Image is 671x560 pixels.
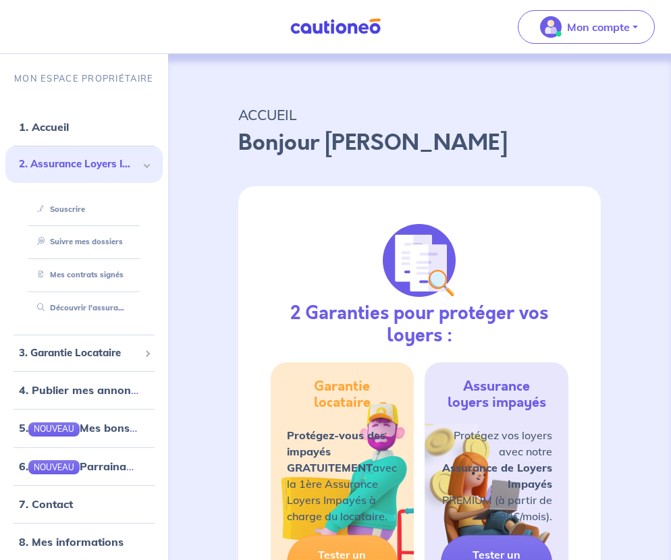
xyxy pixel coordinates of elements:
[19,345,139,361] span: 3. Garantie Locataire
[442,461,552,491] strong: Assurance de Loyers Impayés
[5,491,163,517] div: 7. Contact
[238,103,601,127] p: ACCUEIL
[540,16,562,38] img: illu_account_valid_menu.svg
[5,453,163,480] div: 6.NOUVEAUParrainage
[238,127,601,159] p: Bonjour [PERSON_NAME]
[22,198,146,221] div: Souscrire
[32,270,124,279] a: Mes contrats signés
[285,18,386,35] img: Cautioneo
[19,497,73,511] a: 7. Contact
[271,302,569,345] h3: 2 Garanties pour protéger vos loyers :
[19,383,148,397] a: 4. Publier mes annonces
[567,19,630,35] p: Mon compte
[5,528,163,555] div: 8. Mes informations
[32,303,131,312] a: Découvrir l'assurance
[5,113,163,140] div: 1. Accueil
[32,237,123,246] a: Suivre mes dossiers
[518,10,655,44] button: illu_account_valid_menu.svgMon compte
[287,428,385,474] strong: Protégez-vous des impayés GRATUITEMENT
[441,379,552,411] h5: Assurance loyers impayés
[441,427,552,524] p: Protégez vos loyers avec notre PREMIUM (à partir de 9,90€/mois).
[22,297,146,319] div: Découvrir l'assurance
[32,204,85,214] a: Souscrire
[22,264,146,286] div: Mes contrats signés
[19,535,124,549] a: 8. Mes informations
[14,72,153,85] p: MON ESPACE PROPRIÉTAIRE
[287,379,398,411] h5: Garantie locataire
[5,376,163,403] div: 4. Publier mes annonces
[19,157,139,172] span: 2. Assurance Loyers Impayés
[19,120,69,134] a: 1. Accueil
[19,421,161,435] a: 5.NOUVEAUMes bons plans
[5,414,163,441] div: 5.NOUVEAUMes bons plans
[383,224,456,297] img: justif-loupe
[5,146,163,183] div: 2. Assurance Loyers Impayés
[5,340,163,366] div: 3. Garantie Locataire
[19,459,139,473] a: 6.NOUVEAUParrainage
[287,427,398,524] p: avec la 1ère Assurance Loyers Impayés à charge du locataire.
[22,231,146,253] div: Suivre mes dossiers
